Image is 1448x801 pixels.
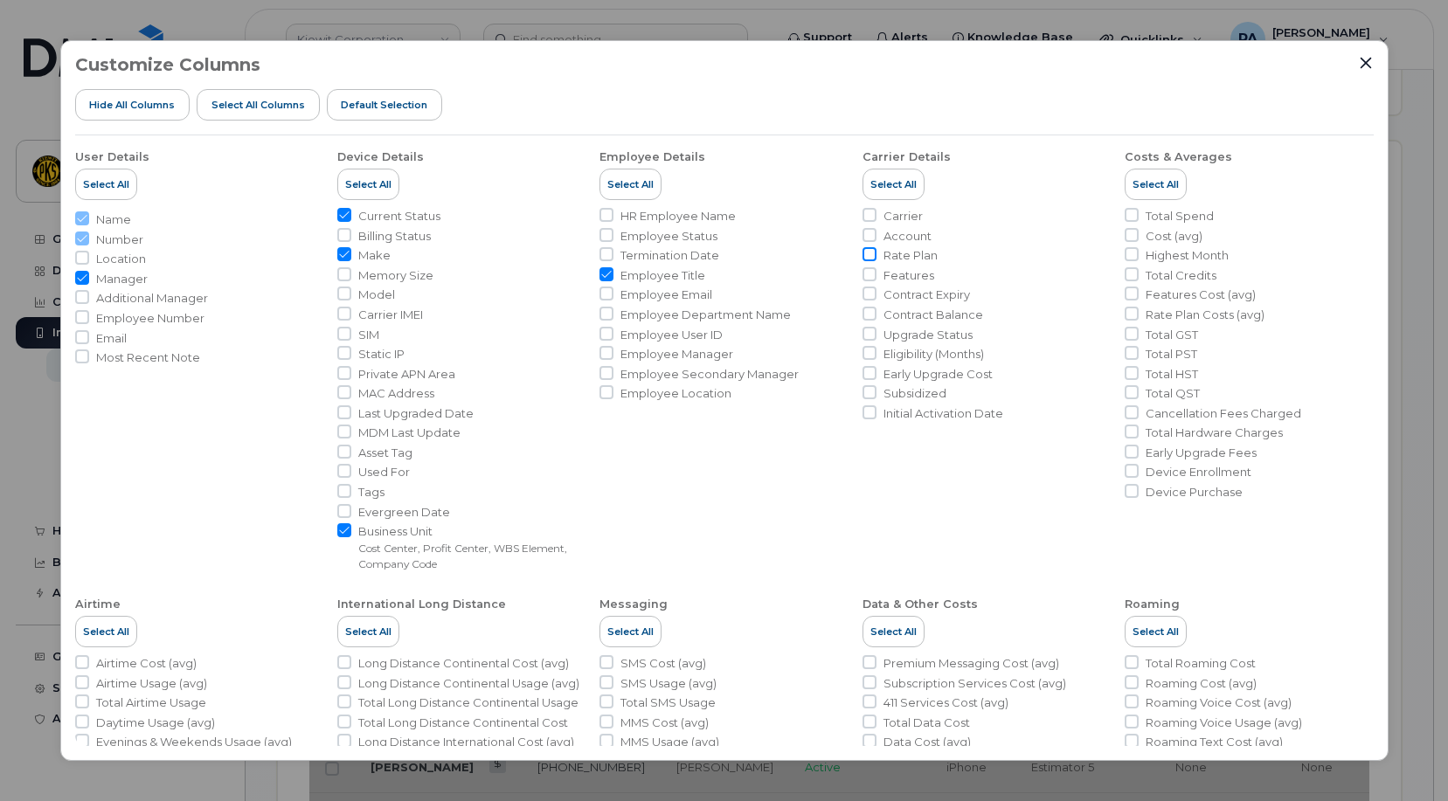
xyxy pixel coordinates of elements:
small: Cost Center, Profit Center, WBS Element, Company Code [358,542,567,571]
span: Long Distance International Cost (avg) [358,734,574,750]
span: Hide All Columns [89,98,175,112]
span: Total Spend [1146,208,1214,224]
span: Eligibility (Months) [883,346,984,363]
span: Select All [83,177,129,191]
span: Rate Plan Costs (avg) [1146,307,1264,323]
span: Total GST [1146,327,1198,343]
span: Evenings & Weekends Usage (avg) [96,734,292,750]
div: Roaming [1125,597,1180,612]
span: Device Enrollment [1146,464,1251,480]
span: Initial Activation Date [883,405,1003,422]
span: Employee Title [620,267,705,284]
span: Select All [83,625,129,639]
span: Static IP [358,346,405,363]
span: Roaming Cost (avg) [1146,675,1257,692]
span: Features Cost (avg) [1146,287,1256,303]
span: Account [883,228,932,245]
span: Total QST [1146,385,1200,402]
span: Contract Balance [883,307,983,323]
span: Early Upgrade Fees [1146,445,1257,461]
span: Employee Location [620,385,731,402]
button: Select All [863,616,925,647]
span: Subscription Services Cost (avg) [883,675,1066,692]
span: Employee Secondary Manager [620,366,799,383]
span: Location [96,251,146,267]
span: HR Employee Name [620,208,736,224]
button: Select All [863,169,925,200]
span: Current Status [358,208,440,224]
button: Select All [75,169,137,200]
div: Device Details [337,149,424,165]
span: Business Unit [358,523,585,540]
span: Last Upgraded Date [358,405,474,422]
span: Select All [870,625,917,639]
button: Select All [337,169,399,200]
span: Number [96,231,143,248]
span: Most Recent Note [96,349,200,366]
span: Select All [607,625,654,639]
span: Total Roaming Cost [1146,655,1256,672]
span: Select All [870,177,917,191]
span: Billing Status [358,228,431,245]
button: Select all Columns [197,89,320,121]
span: SMS Cost (avg) [620,655,706,672]
span: Roaming Text Cost (avg) [1146,734,1283,750]
span: Cost (avg) [1146,228,1202,245]
span: 411 Services Cost (avg) [883,694,1008,711]
span: Upgrade Status [883,327,973,343]
span: MAC Address [358,385,434,402]
button: Select All [337,616,399,647]
span: Employee Email [620,287,712,303]
span: Name [96,211,131,228]
span: Select all Columns [211,98,305,112]
span: Employee Manager [620,346,733,363]
span: Employee Number [96,310,204,327]
span: Employee Status [620,228,717,245]
div: User Details [75,149,149,165]
span: Tags [358,484,385,501]
span: Roaming Voice Cost (avg) [1146,694,1292,711]
span: Total Long Distance Continental Cost [358,715,568,731]
span: Device Purchase [1146,484,1243,501]
button: Select All [1125,616,1187,647]
span: Select All [607,177,654,191]
span: Features [883,267,934,284]
button: Select All [599,169,662,200]
span: Employee Department Name [620,307,791,323]
span: Manager [96,271,148,287]
span: Cancellation Fees Charged [1146,405,1301,422]
span: Evergreen Date [358,504,450,521]
span: Additional Manager [96,290,208,307]
button: Default Selection [327,89,443,121]
span: Total Hardware Charges [1146,425,1283,441]
button: Select All [75,616,137,647]
span: Make [358,247,391,264]
button: Hide All Columns [75,89,191,121]
span: Select All [1133,625,1179,639]
span: Highest Month [1146,247,1229,264]
span: Used For [358,464,410,480]
div: Data & Other Costs [863,597,978,612]
span: Select All [345,625,391,639]
span: Default Selection [341,98,427,112]
span: Data Cost (avg) [883,734,971,750]
button: Select All [1125,169,1187,200]
div: Costs & Averages [1125,149,1232,165]
button: Select All [599,616,662,647]
span: MMS Usage (avg) [620,734,719,750]
span: MDM Last Update [358,425,461,441]
span: Total Credits [1146,267,1216,284]
span: Termination Date [620,247,719,264]
span: Email [96,330,127,347]
span: Contract Expiry [883,287,970,303]
button: Close [1358,55,1374,71]
span: Private APN Area [358,366,455,383]
h3: Customize Columns [75,55,260,74]
div: Carrier Details [863,149,951,165]
span: Airtime Usage (avg) [96,675,207,692]
span: Total SMS Usage [620,694,716,711]
iframe: Messenger Launcher [1372,725,1435,788]
span: Long Distance Continental Cost (avg) [358,655,569,672]
span: SIM [358,327,379,343]
span: Daytime Usage (avg) [96,715,215,731]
